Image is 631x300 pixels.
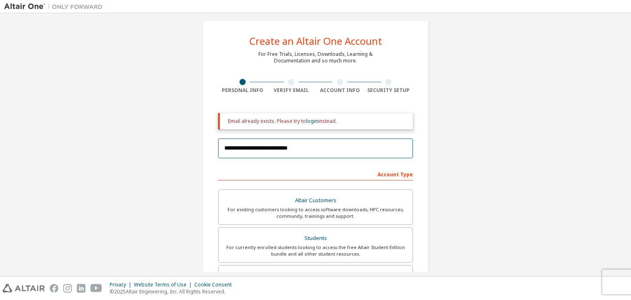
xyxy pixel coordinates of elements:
a: login [306,118,318,125]
div: Privacy [110,282,134,288]
img: linkedin.svg [77,284,85,293]
div: Account Info [315,87,364,94]
div: Altair Customers [223,195,408,206]
div: Security Setup [364,87,413,94]
img: facebook.svg [50,284,58,293]
div: Faculty [223,270,408,282]
div: Create an Altair One Account [249,36,382,46]
div: Personal Info [218,87,267,94]
div: Cookie Consent [194,282,237,288]
div: Website Terms of Use [134,282,194,288]
div: Account Type [218,167,413,180]
p: © 2025 Altair Engineering, Inc. All Rights Reserved. [110,288,237,295]
div: For currently enrolled students looking to access the free Altair Student Edition bundle and all ... [223,244,408,257]
div: Students [223,233,408,244]
div: For Free Trials, Licenses, Downloads, Learning & Documentation and so much more. [258,51,373,64]
div: Verify Email [267,87,316,94]
img: youtube.svg [90,284,102,293]
div: For existing customers looking to access software downloads, HPC resources, community, trainings ... [223,206,408,219]
img: instagram.svg [63,284,72,293]
div: Email already exists. Please try to instead. [228,118,406,125]
img: Altair One [4,2,107,11]
img: altair_logo.svg [2,284,45,293]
